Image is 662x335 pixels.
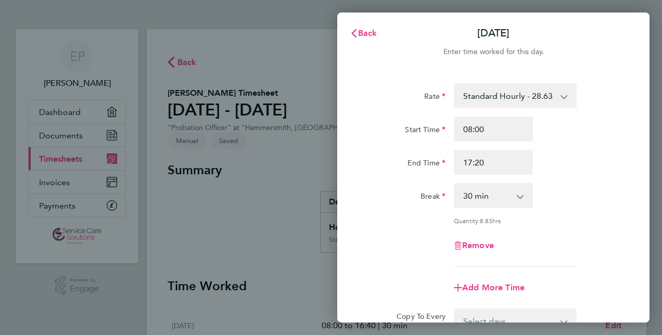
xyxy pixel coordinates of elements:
[477,26,510,41] p: [DATE]
[358,28,377,38] span: Back
[337,46,650,58] div: Enter time worked for this day.
[339,23,388,44] button: Back
[454,284,525,292] button: Add More Time
[405,125,445,137] label: Start Time
[480,216,492,225] span: 8.83
[408,158,445,171] label: End Time
[454,117,533,141] input: E.g. 08:00
[454,241,494,250] button: Remove
[424,92,445,104] label: Rate
[454,216,577,225] div: Quantity: hrs
[462,240,494,250] span: Remove
[388,312,445,330] label: Copy To Every Following
[454,150,533,175] input: E.g. 18:00
[462,282,525,292] span: Add More Time
[421,191,445,204] label: Break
